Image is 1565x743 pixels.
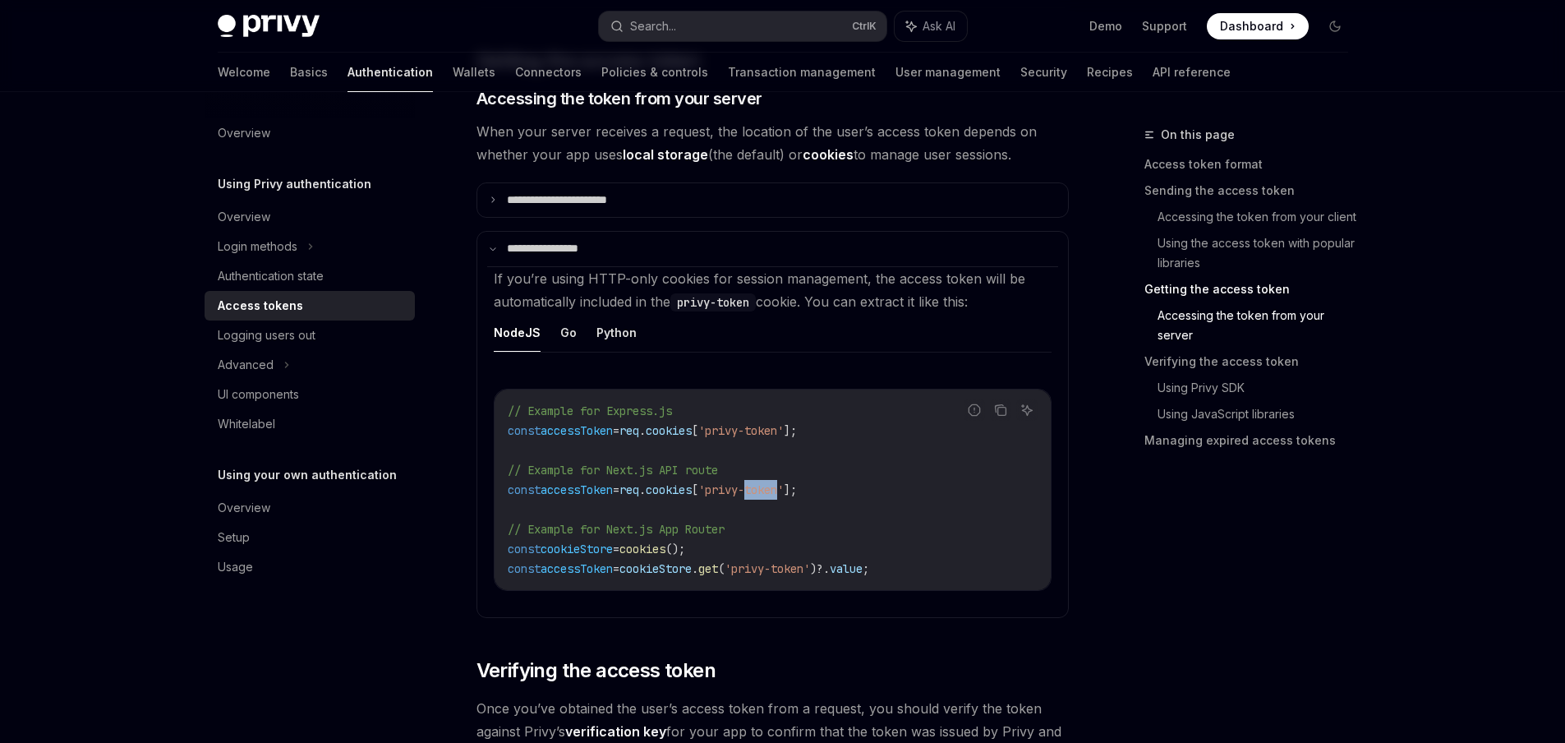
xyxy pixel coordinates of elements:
[565,723,666,740] strong: verification key
[218,237,297,256] div: Login methods
[1144,178,1361,204] a: Sending the access token
[290,53,328,92] a: Basics
[508,423,541,438] span: const
[698,423,784,438] span: 'privy-token'
[541,423,613,438] span: accessToken
[476,658,716,684] span: Verifying the access token
[1207,13,1309,39] a: Dashboard
[728,53,876,92] a: Transaction management
[665,542,685,556] span: ();
[205,118,415,148] a: Overview
[810,561,830,576] span: )?.
[670,293,756,312] code: privy-token
[639,423,646,438] span: .
[1158,375,1361,401] a: Using Privy SDK
[205,261,415,291] a: Authentication state
[1322,13,1348,39] button: Toggle dark mode
[218,296,303,316] div: Access tokens
[784,423,797,438] span: ];
[613,423,619,438] span: =
[613,561,619,576] span: =
[1158,302,1361,348] a: Accessing the token from your server
[541,542,613,556] span: cookieStore
[218,207,270,227] div: Overview
[895,12,967,41] button: Ask AI
[830,561,863,576] span: value
[476,87,762,110] span: Accessing the token from your server
[205,552,415,582] a: Usage
[698,482,784,497] span: 'privy-token'
[923,18,955,35] span: Ask AI
[692,423,698,438] span: [
[725,561,810,576] span: 'privy-token'
[613,542,619,556] span: =
[515,53,582,92] a: Connectors
[218,15,320,38] img: dark logo
[1153,53,1231,92] a: API reference
[784,482,797,497] span: ];
[613,482,619,497] span: =
[218,174,371,194] h5: Using Privy authentication
[596,313,637,352] button: Python
[560,313,577,352] button: Go
[698,561,718,576] span: get
[541,561,613,576] span: accessToken
[1220,18,1283,35] span: Dashboard
[619,423,639,438] span: req
[623,146,708,163] strong: local storage
[646,482,692,497] span: cookies
[508,542,541,556] span: const
[476,120,1069,166] span: When your server receives a request, the location of the user’s access token depends on whether y...
[1144,276,1361,302] a: Getting the access token
[205,409,415,439] a: Whitelabel
[1142,18,1187,35] a: Support
[218,385,299,404] div: UI components
[218,53,270,92] a: Welcome
[541,482,613,497] span: accessToken
[348,53,433,92] a: Authentication
[1158,204,1361,230] a: Accessing the token from your client
[619,542,665,556] span: cookies
[718,561,725,576] span: (
[218,498,270,518] div: Overview
[1158,230,1361,276] a: Using the access token with popular libraries
[494,270,1025,310] span: If you’re using HTTP-only cookies for session management, the access token will be automatically ...
[646,423,692,438] span: cookies
[692,561,698,576] span: .
[218,528,250,547] div: Setup
[1089,18,1122,35] a: Demo
[895,53,1001,92] a: User management
[218,266,324,286] div: Authentication state
[508,463,718,478] span: // Example for Next.js API route
[601,53,708,92] a: Policies & controls
[205,291,415,321] a: Access tokens
[453,53,495,92] a: Wallets
[1144,151,1361,178] a: Access token format
[1158,401,1361,427] a: Using JavaScript libraries
[205,380,415,409] a: UI components
[218,557,253,577] div: Usage
[218,123,270,143] div: Overview
[630,16,676,36] div: Search...
[964,399,985,421] button: Report incorrect code
[1087,53,1133,92] a: Recipes
[205,523,415,552] a: Setup
[218,355,274,375] div: Advanced
[218,325,315,345] div: Logging users out
[205,202,415,232] a: Overview
[1161,125,1235,145] span: On this page
[692,482,698,497] span: [
[508,482,541,497] span: const
[863,561,869,576] span: ;
[508,561,541,576] span: const
[852,20,877,33] span: Ctrl K
[508,404,672,418] span: // Example for Express.js
[1144,348,1361,375] a: Verifying the access token
[990,399,1011,421] button: Copy the contents from the code block
[205,321,415,350] a: Logging users out
[508,522,725,537] span: // Example for Next.js App Router
[494,313,541,352] button: NodeJS
[1016,399,1038,421] button: Ask AI
[1020,53,1067,92] a: Security
[803,146,854,163] strong: cookies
